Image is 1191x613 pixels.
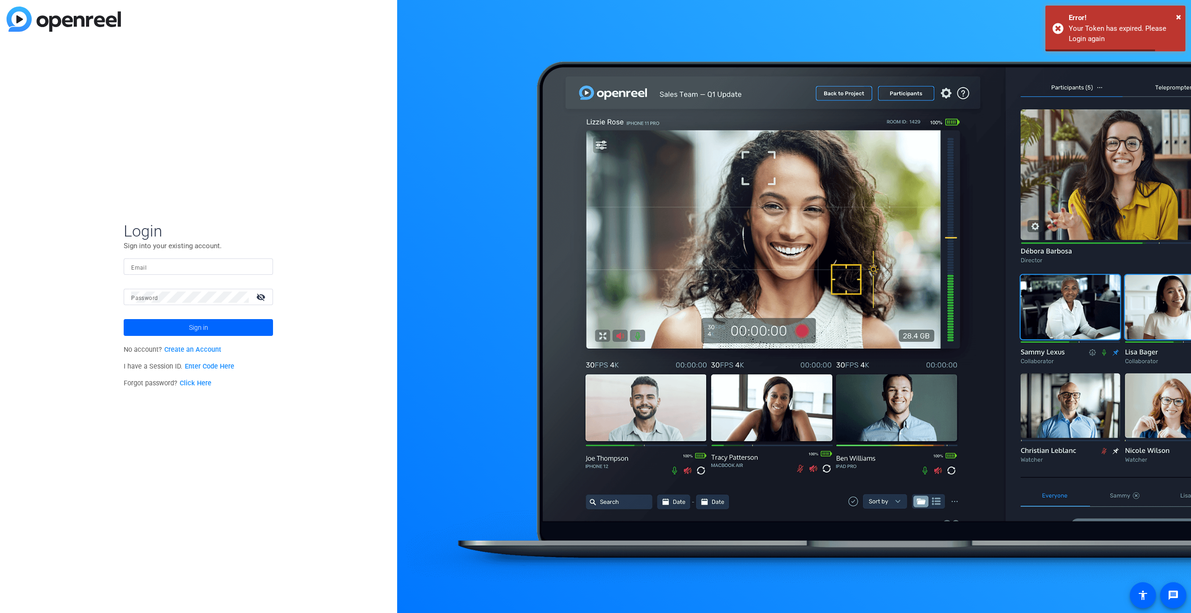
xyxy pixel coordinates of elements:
[7,7,121,32] img: blue-gradient.svg
[1176,10,1181,24] button: Close
[124,346,221,354] span: No account?
[124,221,273,241] span: Login
[251,290,273,304] mat-icon: visibility_off
[124,379,211,387] span: Forgot password?
[1176,11,1181,22] span: ×
[1069,23,1178,44] div: Your Token has expired. Please Login again
[131,265,147,271] mat-label: Email
[1168,590,1179,601] mat-icon: message
[185,362,234,370] a: Enter Code Here
[189,316,208,339] span: Sign in
[180,379,211,387] a: Click Here
[124,319,273,336] button: Sign in
[124,241,273,251] p: Sign into your existing account.
[164,346,221,354] a: Create an Account
[1069,13,1178,23] div: Error!
[124,362,234,370] span: I have a Session ID.
[1137,590,1149,601] mat-icon: accessibility
[131,295,158,301] mat-label: Password
[131,261,266,272] input: Enter Email Address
